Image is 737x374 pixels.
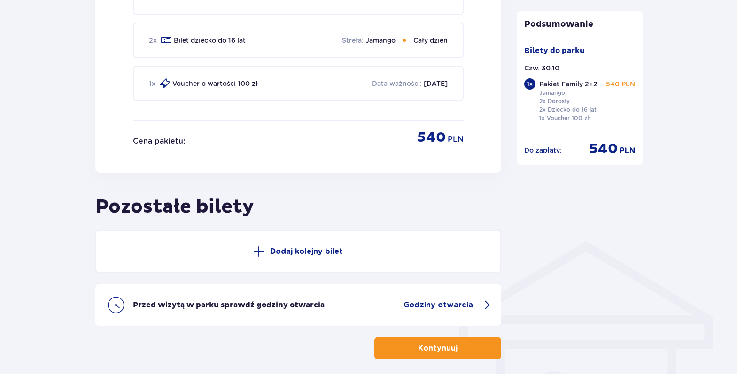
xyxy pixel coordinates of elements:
[424,79,448,88] p: [DATE]
[372,79,422,88] p: Data ważności :
[418,343,458,353] p: Kontynuuj
[183,136,185,146] p: :
[133,300,325,310] p: Przed wizytą w parku sprawdź godziny otwarcia
[448,134,464,145] p: PLN
[539,97,597,122] p: 2x Dorosły 2x Dziecko do 16 lat 1x Voucher 100 zł
[403,299,490,311] a: Godziny otwarcia
[620,145,635,156] span: PLN
[365,36,396,45] p: Jamango
[524,63,559,73] p: Czw. 30.10
[270,246,343,257] p: Dodaj kolejny bilet
[589,140,618,158] span: 540
[417,129,446,146] p: 540
[403,300,473,310] span: Godziny otwarcia
[149,36,157,45] p: 2 x
[133,136,183,146] p: Cena pakietu
[374,337,501,359] button: Kontynuuj
[524,78,535,90] div: 1 x
[413,36,448,45] p: Cały dzień
[95,230,502,273] button: Dodaj kolejny bilet
[172,79,258,88] p: Voucher o wartości 100 zł
[517,19,643,30] p: Podsumowanie
[524,145,562,155] p: Do zapłaty :
[524,46,585,56] p: Bilety do parku
[174,36,246,45] p: Bilet dziecko do 16 lat
[539,89,565,97] p: Jamango
[342,36,364,45] p: Strefa :
[149,79,155,88] p: 1 x
[539,79,597,89] p: Pakiet Family 2+2
[606,79,635,89] p: 540 PLN
[95,184,502,219] h2: Pozostałe bilety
